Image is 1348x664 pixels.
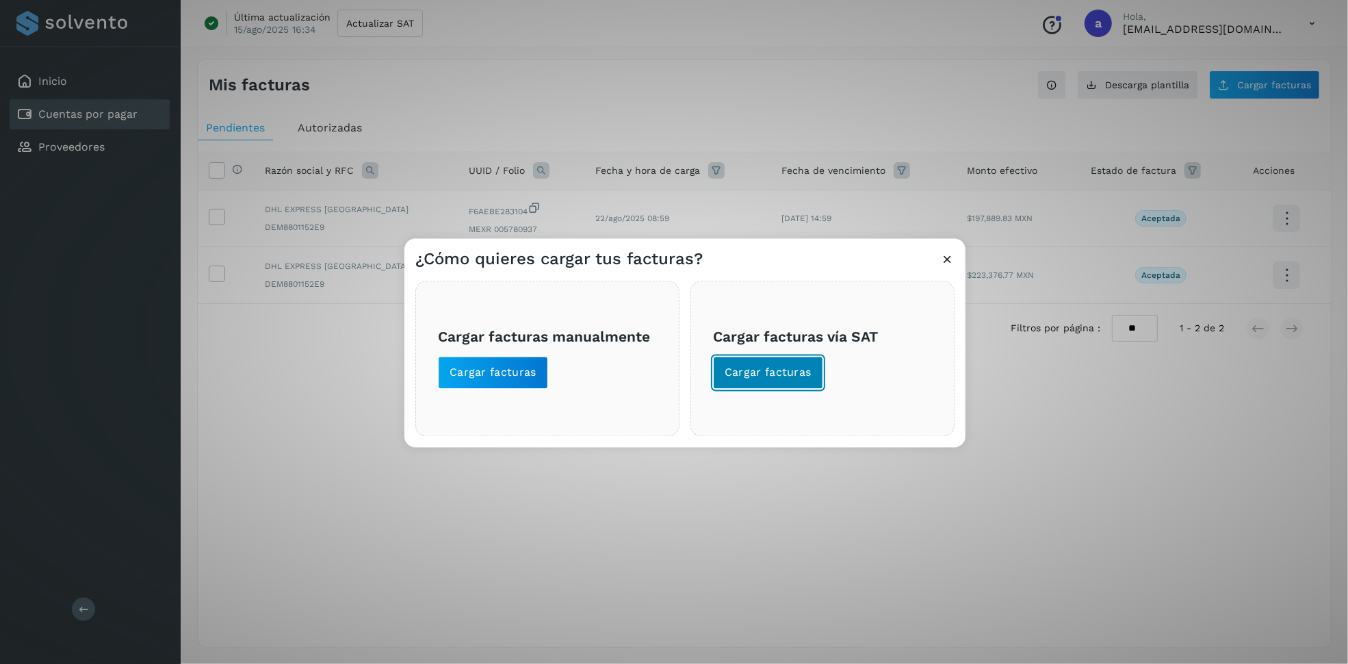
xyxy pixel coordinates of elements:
button: Cargar facturas [713,357,823,390]
span: Cargar facturas [725,366,812,381]
h3: Cargar facturas vía SAT [713,328,932,345]
h3: ¿Cómo quieres cargar tus facturas? [415,250,703,270]
button: Cargar facturas [438,357,548,390]
h3: Cargar facturas manualmente [438,328,657,345]
span: Cargar facturas [450,366,536,381]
